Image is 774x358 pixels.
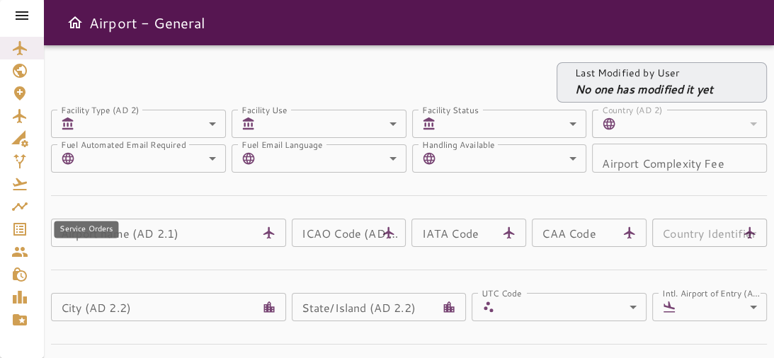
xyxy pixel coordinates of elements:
label: Facility Type (AD 2) [61,103,140,115]
h6: Airport - General [89,11,206,34]
div: ​ [682,293,767,321]
label: Country (AD 2) [602,103,663,115]
div: Service Orders [54,221,118,238]
p: No one has modified it yet [575,81,713,98]
label: Fuel Email Language [241,138,323,150]
label: Facility Use [241,103,288,115]
label: Intl. Airport of Entry (AOE) [662,287,763,299]
button: Open drawer [61,8,89,37]
p: Last Modified by User [575,66,713,81]
label: Facility Status [422,103,479,115]
label: Handling Available [422,138,495,150]
label: Fuel Automated Email Required [61,138,186,150]
label: UTC Code [482,287,521,299]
